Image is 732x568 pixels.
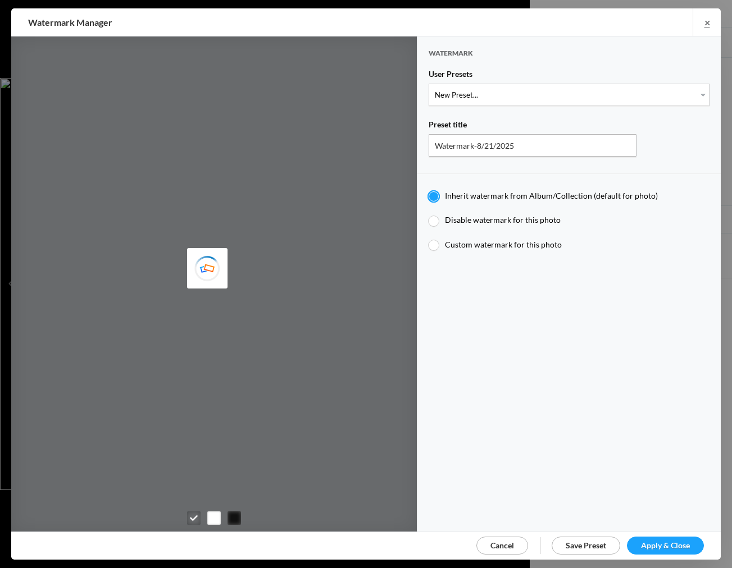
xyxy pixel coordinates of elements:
h2: Watermark Manager [28,8,463,36]
a: Apply & Close [627,537,704,555]
span: Cancel [490,540,514,550]
a: × [693,8,721,36]
span: Apply & Close [641,540,690,550]
span: Watermark [429,49,473,67]
span: Save Preset [566,540,606,550]
a: Save Preset [552,537,620,555]
input: Name for your Watermark Preset [429,134,636,157]
span: Preset title [429,120,467,134]
span: User Presets [429,69,472,84]
span: Inherit watermark from Album/Collection (default for photo) [445,191,658,200]
span: Disable watermark for this photo [445,215,561,225]
a: Cancel [476,537,528,555]
span: Custom watermark for this photo [445,240,562,249]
